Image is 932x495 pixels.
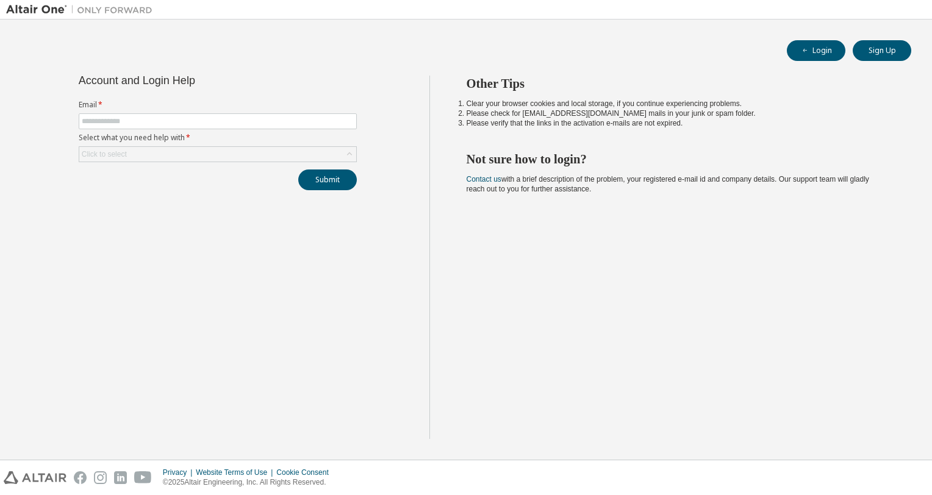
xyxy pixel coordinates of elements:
[74,471,87,484] img: facebook.svg
[134,471,152,484] img: youtube.svg
[298,169,357,190] button: Submit
[79,76,301,85] div: Account and Login Help
[467,151,890,167] h2: Not sure how to login?
[163,477,336,488] p: © 2025 Altair Engineering, Inc. All Rights Reserved.
[787,40,845,61] button: Login
[853,40,911,61] button: Sign Up
[467,109,890,118] li: Please check for [EMAIL_ADDRESS][DOMAIN_NAME] mails in your junk or spam folder.
[4,471,66,484] img: altair_logo.svg
[467,175,869,193] span: with a brief description of the problem, your registered e-mail id and company details. Our suppo...
[79,147,356,162] div: Click to select
[79,100,357,110] label: Email
[467,99,890,109] li: Clear your browser cookies and local storage, if you continue experiencing problems.
[82,149,127,159] div: Click to select
[467,76,890,91] h2: Other Tips
[79,133,357,143] label: Select what you need help with
[196,468,276,477] div: Website Terms of Use
[467,175,501,183] a: Contact us
[6,4,159,16] img: Altair One
[276,468,335,477] div: Cookie Consent
[163,468,196,477] div: Privacy
[114,471,127,484] img: linkedin.svg
[94,471,107,484] img: instagram.svg
[467,118,890,128] li: Please verify that the links in the activation e-mails are not expired.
